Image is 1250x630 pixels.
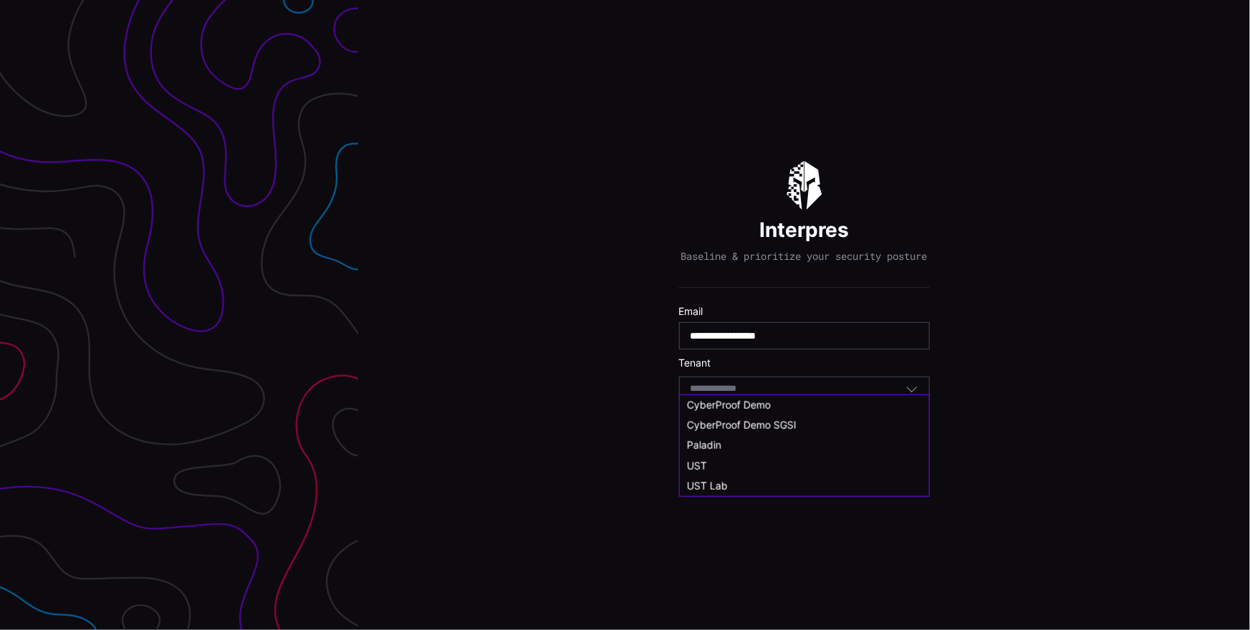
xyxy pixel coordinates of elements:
[905,382,918,395] button: Toggle options menu
[679,305,930,318] label: Email
[679,357,930,369] label: Tenant
[759,217,849,243] h1: Interpres
[687,419,797,431] span: CyberProof Demo SGSI
[687,439,721,451] span: Paladin
[687,459,707,471] span: UST
[687,480,728,492] span: UST Lab
[687,399,771,411] span: CyberProof Demo
[681,250,928,263] p: Baseline & prioritize your security posture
